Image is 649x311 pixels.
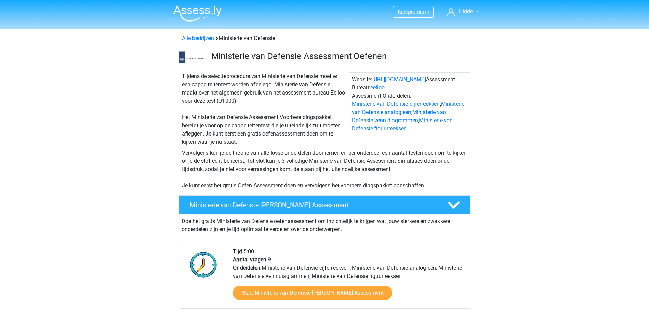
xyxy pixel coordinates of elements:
[182,35,214,41] a: Alle bedrijven
[393,7,433,16] a: Kiespremium
[179,34,470,42] div: Ministerie van Defensie
[176,195,473,214] a: Ministerie van Defensie [PERSON_NAME] Assessment
[211,51,465,61] h3: Ministerie van Defensie Assessment Oefenen
[370,84,385,91] a: eelloo
[228,248,470,308] div: 5:00 9 Ministerie van Defensie cijferreeksen, Ministerie van Defensie analogieen, Ministerie van ...
[352,101,440,107] a: Ministerie van Defensie cijferreeksen
[179,214,470,234] div: Doe het gratis Ministerie van Defensie oefenassessment om inzichtelijk te krijgen wat jouw sterke...
[179,149,470,190] div: Vervolgens kun je de theorie van alle losse onderdelen doornemen en per onderdeel een aantal test...
[459,8,473,15] span: Hidde
[173,5,222,22] img: Assessly
[186,248,221,282] img: Klok
[349,72,470,146] div: Website: Assessment Bureau: Assessment Onderdelen: , , ,
[233,256,268,263] b: Aantal vragen:
[408,9,429,15] span: premium
[233,248,244,255] b: Tijd:
[179,72,349,146] div: Tijdens de selectieprocedure van Ministerie van Defensie moet er een capaciteitentest worden afge...
[233,286,392,300] a: Start Ministerie van Defensie [PERSON_NAME] Assessment
[233,265,262,271] b: Onderdelen:
[372,76,426,83] a: [URL][DOMAIN_NAME]
[445,8,481,16] a: Hidde
[398,9,408,15] span: Kies
[190,201,436,209] h4: Ministerie van Defensie [PERSON_NAME] Assessment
